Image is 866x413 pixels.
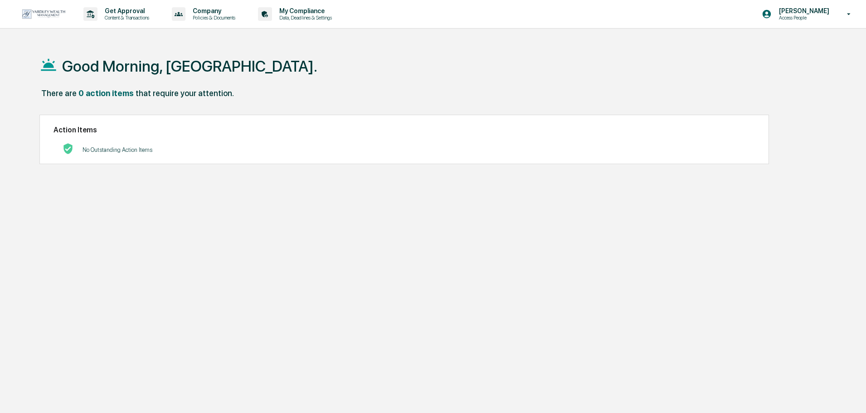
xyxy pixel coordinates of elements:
[772,15,834,21] p: Access People
[62,57,317,75] h1: Good Morning, [GEOGRAPHIC_DATA].
[272,15,336,21] p: Data, Deadlines & Settings
[54,126,755,134] h2: Action Items
[272,7,336,15] p: My Compliance
[97,15,154,21] p: Content & Transactions
[185,15,240,21] p: Policies & Documents
[78,88,134,98] div: 0 action items
[63,143,73,154] img: No Actions logo
[22,9,65,19] img: logo
[136,88,234,98] div: that require your attention.
[41,88,77,98] div: There are
[185,7,240,15] p: Company
[772,7,834,15] p: [PERSON_NAME]
[97,7,154,15] p: Get Approval
[83,146,152,153] p: No Outstanding Action Items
